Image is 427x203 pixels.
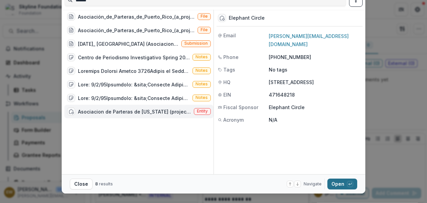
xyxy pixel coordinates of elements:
[223,104,258,111] span: Fiscal Sponsor
[197,109,208,114] span: Entity
[223,54,239,61] span: Phone
[201,14,208,19] span: File
[78,81,190,88] div: Lore: 9/2/95Ipsumdolo: &sita;Consecte AdipisCingelitsedd:&eius;Tempor incidid utla et dol magna a...
[78,108,191,115] div: Asociacion de Parteras de [US_STATE] (project of [GEOGRAPHIC_DATA] )
[184,41,208,46] span: Submission
[201,27,208,32] span: File
[78,27,195,34] div: Asociación_de_Parteras_de_Puerto_Rico_(a_project_Elephant_Cicle)-SKY-2024-62798.pdf
[269,54,361,61] p: [PHONE_NUMBER]
[229,15,265,21] div: Elephant Circle
[223,79,230,86] span: HQ
[70,179,93,189] button: Close
[269,79,361,86] p: [STREET_ADDRESS]
[223,116,244,123] span: Acronym
[223,32,236,39] span: Email
[327,179,357,189] button: Open
[269,33,349,47] a: [PERSON_NAME][EMAIL_ADDRESS][DOMAIN_NAME]
[78,95,190,102] div: Lore: 9/2/95Ipsumdolo: &sita;Consecte AdipisCingelitsedd:&eius;Tempor incidid utla et dol magna a...
[269,104,361,111] p: Elephant Circle
[196,68,208,73] span: Notes
[196,82,208,86] span: Notes
[223,91,231,98] span: EIN
[78,40,179,47] div: [DATE]_ [GEOGRAPHIC_DATA] (Asociacion de Parteras de [US_STATE])_225000
[269,91,361,98] p: 471648218
[196,95,208,100] span: Notes
[196,55,208,59] span: Notes
[304,181,322,187] span: Navigate
[269,66,287,73] p: No tags
[78,54,190,61] div: Centro de Periodismo Investigativo Spring 2025 Progress Report (Presented to the Board)Developed ...
[78,67,190,75] div: Loremips Dolorsi Ametco 3726Adipis el Seddoeiusm Temporincidid (UTL) — 3642 Etdolorema &ali; Enim...
[223,66,235,73] span: Tags
[78,13,195,20] div: Asociación_de_Parteras_de_Puerto_Rico_(a_project_Elephant_Circle)-SKY-2024-62798.pdf
[269,116,361,123] p: N/A
[99,181,113,186] span: results
[95,181,98,186] span: 8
